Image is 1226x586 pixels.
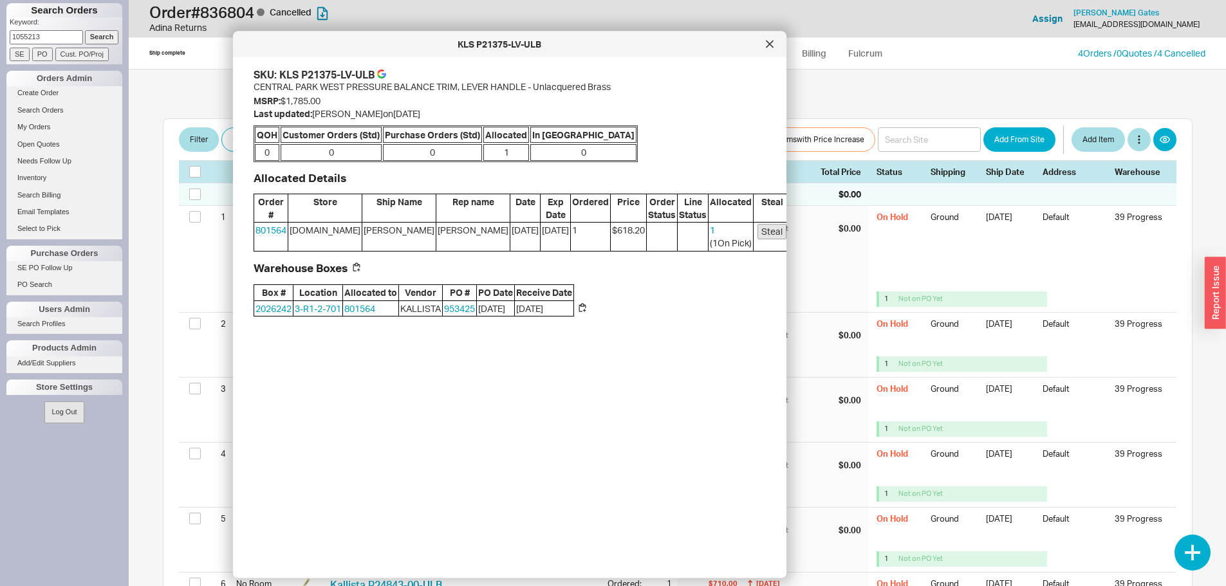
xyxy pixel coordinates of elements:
span: Order # [254,194,288,222]
span: Edit Pricing by [PERSON_NAME] [232,132,345,147]
div: Purchase Orders [6,246,122,261]
span: Allocated [709,194,753,222]
span: 0 [281,144,382,161]
button: Log Out [44,401,84,423]
div: $0.00 [839,329,861,341]
a: 801564 [344,302,375,313]
span: Vendor [399,285,442,300]
span: [DATE] [510,223,540,250]
button: Fix 11itemswith Price Increase [745,127,875,152]
a: Search Billing [6,188,122,202]
a: Fulcrum [839,42,892,65]
div: ( 1 On Pick) [710,237,752,250]
div: Users Admin [6,302,122,317]
div: Ship Date [986,166,1035,178]
span: PO # [443,285,476,300]
a: [PERSON_NAME] Gates [1073,8,1159,17]
a: SE PO Follow Up [6,261,122,275]
span: KALLISTA [399,300,442,316]
div: 39 Progress [1115,513,1166,524]
span: Date [510,194,540,222]
div: Orders Admin [6,71,122,86]
span: QOH [255,126,279,143]
input: PO [32,48,53,61]
button: Assign [1032,12,1063,25]
button: Steal [757,224,786,239]
div: 1 [210,206,226,228]
div: 100 % off list [748,394,836,406]
button: Add From Site [983,127,1055,152]
div: KLS P21375-LV-ULB [279,68,375,82]
h3: Allocated Details [254,172,766,183]
a: Inventory [6,171,122,185]
a: Add/Edit Suppliers [6,356,122,370]
div: Ground [931,318,978,338]
a: Email Templates [6,205,122,219]
span: [PERSON_NAME] [436,223,510,250]
div: $0.00 [839,459,861,471]
span: [DATE] [515,300,573,316]
div: Not on PO Yet [898,554,956,563]
div: 100 % off list [748,524,836,536]
span: Ship Name [362,194,436,222]
div: Default [1043,383,1107,403]
div: Default [1043,513,1107,533]
div: 4 [210,443,226,464]
span: 0 [255,144,279,161]
span: $1,785.00 [281,95,320,106]
span: Add From Site [994,132,1045,147]
div: [DATE] [986,318,1035,338]
div: Not on PO Yet [898,294,956,304]
span: Order Status [647,194,677,222]
span: Customer Orders (Std) [281,126,382,143]
div: [EMAIL_ADDRESS][DOMAIN_NAME] [1073,20,1200,29]
div: Products Admin [6,340,122,356]
div: 39 Progress [1115,383,1166,394]
div: 2 [210,313,226,334]
div: Ground [931,211,978,273]
div: KLS P21375-LV-ULB [239,38,759,51]
div: 1 [884,359,893,369]
input: Search [85,30,119,44]
span: 1 [571,223,610,250]
span: Receive Date [515,285,573,300]
div: On Hold [877,513,923,533]
div: 3 [210,378,226,399]
div: 1 [884,294,893,304]
span: Location [293,285,342,300]
div: Store Settings [6,380,122,395]
h1: Search Orders [6,3,122,17]
div: Warehouse [1115,166,1166,178]
input: Cust. PO/Proj [55,48,109,61]
a: Search Orders [6,104,122,117]
span: 0 [383,144,482,161]
span: CENTRAL PARK WEST PRESSURE BALANCE TRIM, LEVER HANDLE - Unlacquered Brass [254,81,611,92]
div: Not on PO Yet [898,424,956,434]
span: Exp Date [541,194,570,222]
span: Filter [190,132,208,147]
div: Default [1043,318,1107,338]
div: 1 [884,489,893,499]
span: Purchase Orders (Std) [383,126,482,143]
div: Address [1043,166,1107,178]
div: 1 [884,424,893,434]
div: Shipping [931,166,978,178]
a: 3-R1-2-701 [295,302,341,313]
div: Ground [931,513,978,533]
a: PO Search [6,278,122,291]
div: 100 % off list [748,223,836,234]
div: [DATE] [986,513,1035,533]
span: Allocated to [343,285,398,300]
button: Add Item [1072,127,1125,152]
a: Search Profiles [6,317,122,331]
a: 953425 [444,302,475,313]
div: Default [1043,448,1107,468]
div: Adina Returns [149,21,617,34]
span: In [GEOGRAPHIC_DATA] [530,126,636,143]
div: Not on PO Yet [898,359,956,369]
span: Rep name [436,194,510,222]
span: Store [288,194,362,222]
div: On Hold [877,318,923,338]
h1: Order # 836804 [149,3,617,21]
